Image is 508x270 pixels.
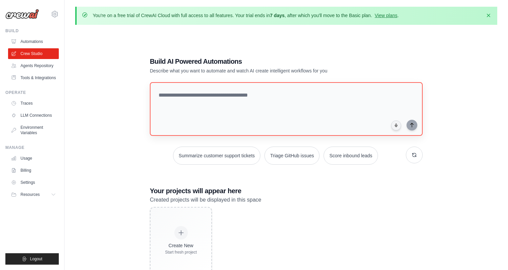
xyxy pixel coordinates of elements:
img: Logo [5,9,39,19]
a: Automations [8,36,59,47]
h3: Your projects will appear here [150,186,423,196]
div: Create New [165,242,197,249]
div: Manage [5,145,59,150]
a: Traces [8,98,59,109]
button: Score inbound leads [324,147,378,165]
a: Agents Repository [8,60,59,71]
a: LLM Connections [8,110,59,121]
strong: 7 days [270,13,285,18]
a: Crew Studio [8,48,59,59]
a: View plans [375,13,397,18]
a: Usage [8,153,59,164]
p: Created projects will be displayed in this space [150,196,423,204]
div: Operate [5,90,59,95]
a: Environment Variables [8,122,59,138]
button: Click to speak your automation idea [391,120,401,130]
div: Start fresh project [165,250,197,255]
button: Get new suggestions [406,147,423,163]
div: Build [5,28,59,34]
a: Settings [8,177,59,188]
p: You're on a free trial of CrewAI Cloud with full access to all features. Your trial ends in , aft... [93,12,399,19]
button: Triage GitHub issues [264,147,320,165]
button: Resources [8,189,59,200]
a: Billing [8,165,59,176]
button: Logout [5,253,59,265]
h1: Build AI Powered Automations [150,57,376,66]
a: Tools & Integrations [8,72,59,83]
p: Describe what you want to automate and watch AI create intelligent workflows for you [150,67,376,74]
button: Summarize customer support tickets [173,147,260,165]
span: Resources [20,192,40,197]
span: Logout [30,256,42,262]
